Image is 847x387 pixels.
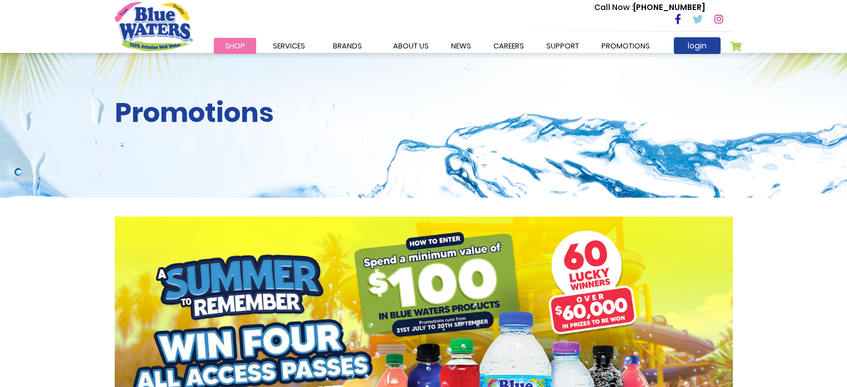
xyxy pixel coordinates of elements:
span: Services [273,41,305,51]
span: Call Now : [594,2,633,13]
a: Promotions [590,38,661,54]
a: login [674,37,721,54]
a: careers [482,38,535,54]
span: Shop [225,41,245,51]
a: support [535,38,590,54]
a: about us [382,38,440,54]
a: store logo [115,2,193,51]
h2: Promotions [115,97,733,129]
a: News [440,38,482,54]
span: Brands [333,41,362,51]
p: [PHONE_NUMBER] [594,2,705,13]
